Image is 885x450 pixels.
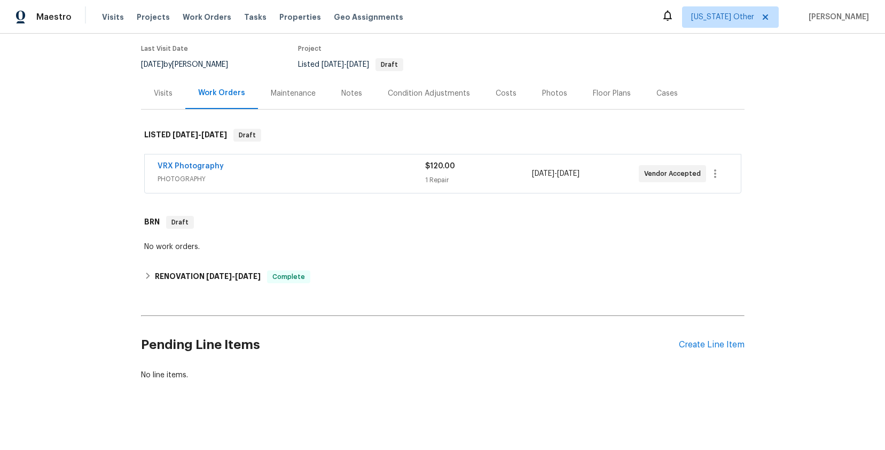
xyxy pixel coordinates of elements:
[334,12,403,22] span: Geo Assignments
[141,118,745,152] div: LISTED [DATE]-[DATE]Draft
[158,174,425,184] span: PHOTOGRAPHY
[377,61,402,68] span: Draft
[271,88,316,99] div: Maintenance
[201,131,227,138] span: [DATE]
[268,271,309,282] span: Complete
[298,61,403,68] span: Listed
[691,12,754,22] span: [US_STATE] Other
[36,12,72,22] span: Maestro
[155,270,261,283] h6: RENOVATION
[532,170,554,177] span: [DATE]
[322,61,369,68] span: -
[322,61,344,68] span: [DATE]
[183,12,231,22] span: Work Orders
[102,12,124,22] span: Visits
[158,162,224,170] a: VRX Photography
[593,88,631,99] div: Floor Plans
[198,88,245,98] div: Work Orders
[137,12,170,22] span: Projects
[144,129,227,142] h6: LISTED
[141,45,188,52] span: Last Visit Date
[557,170,579,177] span: [DATE]
[279,12,321,22] span: Properties
[144,216,160,229] h6: BRN
[173,131,227,138] span: -
[141,320,679,370] h2: Pending Line Items
[542,88,567,99] div: Photos
[144,242,741,252] div: No work orders.
[532,168,579,179] span: -
[154,88,173,99] div: Visits
[141,61,163,68] span: [DATE]
[234,130,260,141] span: Draft
[644,168,705,179] span: Vendor Accepted
[341,88,362,99] div: Notes
[425,162,455,170] span: $120.00
[388,88,470,99] div: Condition Adjustments
[141,58,241,71] div: by [PERSON_NAME]
[141,205,745,239] div: BRN Draft
[244,13,267,21] span: Tasks
[679,340,745,350] div: Create Line Item
[804,12,869,22] span: [PERSON_NAME]
[496,88,516,99] div: Costs
[347,61,369,68] span: [DATE]
[167,217,193,228] span: Draft
[425,175,532,185] div: 1 Repair
[141,370,745,381] div: No line items.
[206,273,261,280] span: -
[173,131,198,138] span: [DATE]
[141,264,745,290] div: RENOVATION [DATE]-[DATE]Complete
[656,88,678,99] div: Cases
[235,273,261,280] span: [DATE]
[298,45,322,52] span: Project
[206,273,232,280] span: [DATE]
